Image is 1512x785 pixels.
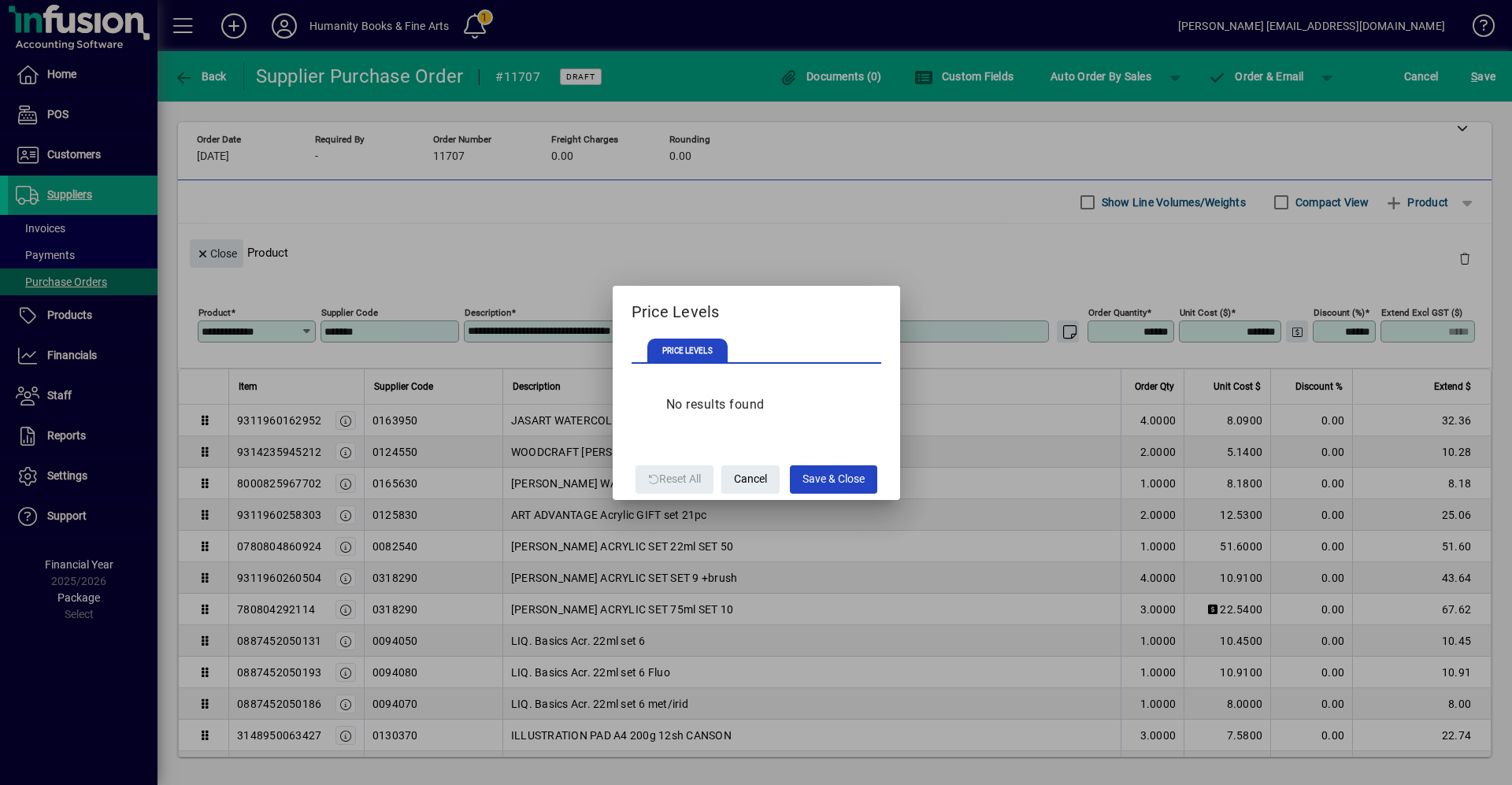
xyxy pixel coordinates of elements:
h2: Price Levels [613,286,900,331]
span: Cancel [734,466,767,492]
button: Cancel [721,465,780,494]
div: No results found [650,380,780,430]
button: Save & Close [790,465,877,494]
span: Save & Close [802,466,865,492]
span: PRICE LEVELS [647,339,728,364]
